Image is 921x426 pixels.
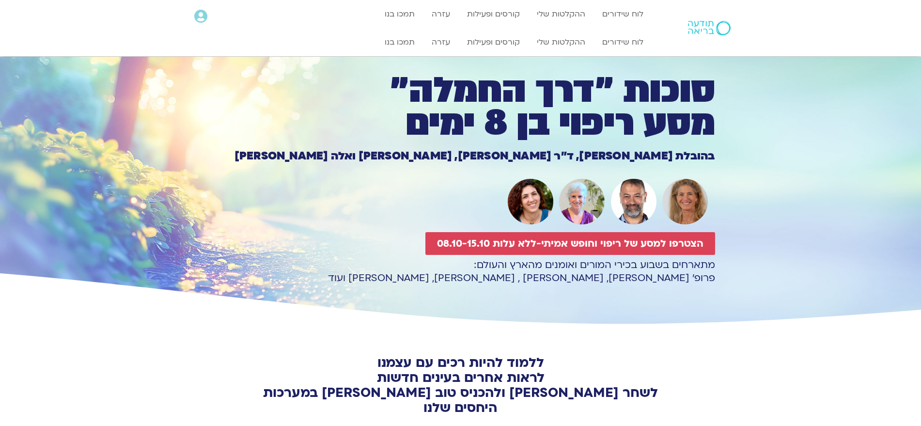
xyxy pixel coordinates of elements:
a: קורסים ופעילות [462,33,525,51]
a: קורסים ופעילות [462,5,525,23]
img: תודעה בריאה [688,21,731,35]
a: תמכו בנו [380,5,420,23]
span: הצטרפו למסע של ריפוי וחופש אמיתי-ללא עלות 08.10-15.10 [437,238,703,249]
a: לוח שידורים [597,33,648,51]
a: לוח שידורים [597,5,648,23]
a: תמכו בנו [380,33,420,51]
a: ההקלטות שלי [532,33,590,51]
p: מתארחים בשבוע בכירי המורים ואומנים מהארץ והעולם: פרופ׳ [PERSON_NAME], [PERSON_NAME] , [PERSON_NAM... [206,258,715,284]
a: עזרה [427,33,455,51]
a: ההקלטות שלי [532,5,590,23]
h1: בהובלת [PERSON_NAME], ד״ר [PERSON_NAME], [PERSON_NAME] ואלה [PERSON_NAME] [206,151,715,161]
a: עזרה [427,5,455,23]
h2: ללמוד להיות רכים עם עצמנו לראות אחרים בעינים חדשות לשחר [PERSON_NAME] ולהכניס טוב [PERSON_NAME] ב... [252,355,669,415]
h1: סוכות ״דרך החמלה״ מסע ריפוי בן 8 ימים [206,74,715,140]
a: הצטרפו למסע של ריפוי וחופש אמיתי-ללא עלות 08.10-15.10 [425,232,715,255]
